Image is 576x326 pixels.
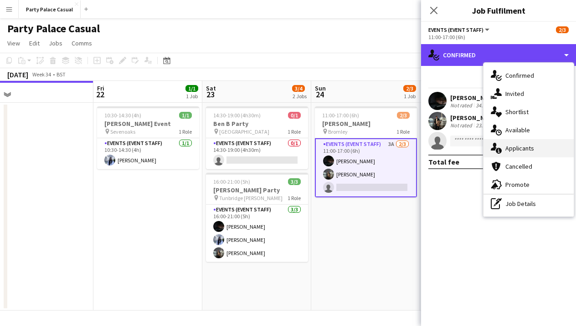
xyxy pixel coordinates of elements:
div: Promote [483,176,574,194]
span: 1/1 [179,112,192,119]
div: Total fee [428,157,459,166]
span: 1 Role [179,128,192,135]
span: [GEOGRAPHIC_DATA] [219,128,269,135]
span: Events (Event Staff) [428,26,483,33]
h3: [PERSON_NAME] Event [97,120,199,128]
div: 23.8km [474,122,494,129]
span: 23 [205,89,216,100]
span: 11:00-17:00 (6h) [322,112,359,119]
span: 16:00-21:00 (5h) [213,178,250,185]
div: Not rated [450,122,474,129]
div: Invited [483,85,574,103]
button: Events (Event Staff) [428,26,491,33]
h3: [PERSON_NAME] [315,120,417,128]
span: 24 [314,89,326,100]
div: [PERSON_NAME] [450,94,499,102]
span: 1 Role [288,128,301,135]
h1: Party Palace Casual [7,22,100,35]
span: 14:30-19:00 (4h30m) [213,112,261,119]
button: Party Palace Casual [19,0,81,18]
app-card-role: Events (Event Staff)1/110:30-14:30 (4h)[PERSON_NAME] [97,138,199,169]
span: Week 34 [30,71,53,78]
a: View [4,37,24,49]
app-card-role: Events (Event Staff)3/316:00-21:00 (5h)[PERSON_NAME][PERSON_NAME][PERSON_NAME] [206,205,308,262]
span: 3/4 [292,85,305,92]
div: 34.7km [474,102,494,109]
span: 1/1 [185,85,198,92]
app-job-card: 11:00-17:00 (6h)2/3[PERSON_NAME] Bromley1 RoleEvents (Event Staff)3A2/311:00-17:00 (6h)[PERSON_NA... [315,106,417,197]
a: Edit [26,37,43,49]
span: 3/3 [288,178,301,185]
span: View [7,39,20,47]
div: Confirmed [483,66,574,85]
span: Fri [97,84,104,92]
span: 0/1 [288,112,301,119]
span: 2/3 [397,112,410,119]
h3: Ben B Party [206,120,308,128]
h3: [PERSON_NAME] Party [206,186,308,194]
span: 1 Role [396,128,410,135]
h3: Job Fulfilment [421,5,576,16]
span: 2/3 [403,85,416,92]
div: Available [483,121,574,139]
div: Not rated [450,102,474,109]
div: Shortlist [483,103,574,121]
span: 10:30-14:30 (4h) [104,112,141,119]
div: BST [57,71,66,78]
div: 11:00-17:00 (6h) [428,34,569,40]
span: Sun [315,84,326,92]
a: Comms [68,37,96,49]
div: 1 Job [186,93,198,100]
span: Sat [206,84,216,92]
a: Jobs [45,37,66,49]
div: Cancelled [483,157,574,176]
div: [PERSON_NAME] [450,114,499,122]
span: Tunbridge [PERSON_NAME] [219,195,283,201]
app-card-role: Events (Event Staff)3A2/311:00-17:00 (6h)[PERSON_NAME][PERSON_NAME] [315,138,417,197]
div: Applicants [483,139,574,157]
app-card-role: Events (Event Staff)0/114:30-19:00 (4h30m) [206,138,308,169]
span: Bromley [328,128,348,135]
app-job-card: 14:30-19:00 (4h30m)0/1Ben B Party [GEOGRAPHIC_DATA]1 RoleEvents (Event Staff)0/114:30-19:00 (4h30m) [206,106,308,169]
span: Jobs [49,39,62,47]
span: 22 [96,89,104,100]
div: 1 Job [404,93,416,100]
app-job-card: 10:30-14:30 (4h)1/1[PERSON_NAME] Event Sevenoaks1 RoleEvents (Event Staff)1/110:30-14:30 (4h)[PER... [97,106,199,169]
div: [DATE] [7,70,28,79]
span: Comms [72,39,92,47]
span: Sevenoaks [110,128,135,135]
span: 2/3 [556,26,569,33]
app-job-card: 16:00-21:00 (5h)3/3[PERSON_NAME] Party Tunbridge [PERSON_NAME]1 RoleEvents (Event Staff)3/316:00-... [206,173,308,262]
span: 1 Role [288,195,301,201]
span: Edit [29,39,40,47]
div: Confirmed [421,44,576,66]
div: 2 Jobs [293,93,307,100]
div: Job Details [483,195,574,213]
